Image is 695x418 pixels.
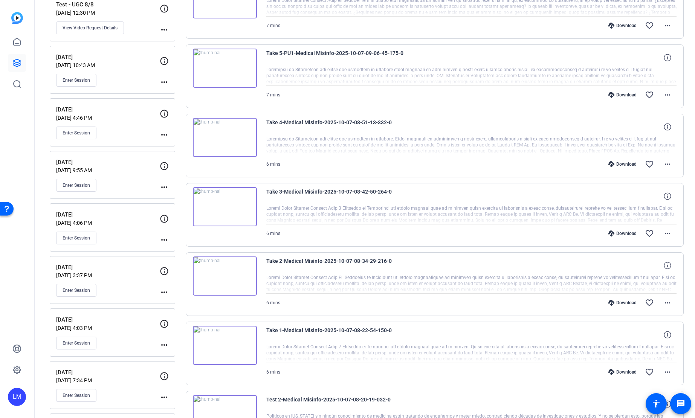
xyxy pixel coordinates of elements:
[663,160,672,169] mat-icon: more_horiz
[193,326,257,365] img: thumb-nail
[8,388,26,406] div: LM
[266,300,280,305] span: 6 mins
[56,368,160,377] p: [DATE]
[56,167,160,173] p: [DATE] 9:55 AM
[56,263,160,272] p: [DATE]
[160,340,169,349] mat-icon: more_horiz
[63,77,90,83] span: Enter Session
[56,127,96,139] button: Enter Session
[56,62,160,68] p: [DATE] 10:43 AM
[605,230,640,236] div: Download
[56,21,124,34] button: View Video Request Details
[605,369,640,375] div: Download
[605,23,640,29] div: Download
[63,182,90,188] span: Enter Session
[676,399,685,408] mat-icon: message
[160,78,169,87] mat-icon: more_horiz
[63,340,90,346] span: Enter Session
[193,118,257,157] img: thumb-nail
[56,74,96,87] button: Enter Session
[605,92,640,98] div: Download
[56,232,96,244] button: Enter Session
[645,90,654,99] mat-icon: favorite_border
[663,229,672,238] mat-icon: more_horiz
[56,377,160,383] p: [DATE] 7:34 PM
[266,187,406,205] span: Take 3-Medical Misinfo-2025-10-07-08-42-50-264-0
[266,118,406,136] span: Take 4-Medical Misinfo-2025-10-07-08-51-13-332-0
[63,235,90,241] span: Enter Session
[56,158,160,167] p: [DATE]
[663,298,672,307] mat-icon: more_horiz
[160,235,169,244] mat-icon: more_horiz
[663,21,672,30] mat-icon: more_horiz
[266,369,280,375] span: 6 mins
[63,392,90,398] span: Enter Session
[605,161,640,167] div: Download
[160,183,169,192] mat-icon: more_horiz
[56,0,160,9] p: Test - UGC 8/8
[193,256,257,296] img: thumb-nail
[56,105,160,114] p: [DATE]
[56,325,160,331] p: [DATE] 4:03 PM
[266,92,280,98] span: 7 mins
[266,162,280,167] span: 6 mins
[56,115,160,121] p: [DATE] 4:46 PM
[266,395,406,413] span: Test 2-Medical Misinfo-2025-10-07-08-20-19-032-0
[266,49,406,67] span: Take 5-PU1-Medical Misinfo-2025-10-07-09-06-45-175-0
[605,300,640,306] div: Download
[56,272,160,278] p: [DATE] 3:37 PM
[56,220,160,226] p: [DATE] 4:06 PM
[56,53,160,62] p: [DATE]
[160,288,169,297] mat-icon: more_horiz
[63,130,90,136] span: Enter Session
[63,25,118,31] span: View Video Request Details
[266,256,406,275] span: Take 2-Medical Misinfo-2025-10-07-08-34-29-216-0
[160,25,169,34] mat-icon: more_horiz
[63,287,90,293] span: Enter Session
[56,389,96,402] button: Enter Session
[266,326,406,344] span: Take 1-Medical Misinfo-2025-10-07-08-22-54-150-0
[652,399,661,408] mat-icon: accessibility
[266,23,280,28] span: 7 mins
[56,316,160,324] p: [DATE]
[56,284,96,297] button: Enter Session
[193,187,257,226] img: thumb-nail
[56,179,96,192] button: Enter Session
[160,130,169,139] mat-icon: more_horiz
[56,337,96,349] button: Enter Session
[11,12,23,24] img: blue-gradient.svg
[645,368,654,377] mat-icon: favorite_border
[663,368,672,377] mat-icon: more_horiz
[160,393,169,402] mat-icon: more_horiz
[645,229,654,238] mat-icon: favorite_border
[645,298,654,307] mat-icon: favorite_border
[663,90,672,99] mat-icon: more_horiz
[193,49,257,88] img: thumb-nail
[56,211,160,219] p: [DATE]
[56,10,160,16] p: [DATE] 12:30 PM
[266,231,280,236] span: 6 mins
[645,21,654,30] mat-icon: favorite_border
[645,160,654,169] mat-icon: favorite_border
